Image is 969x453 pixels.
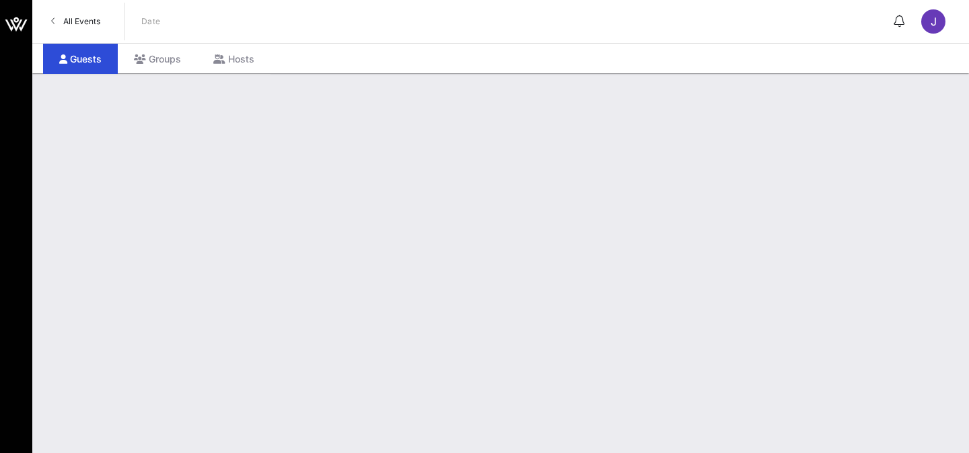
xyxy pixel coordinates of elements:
[197,44,271,74] div: Hosts
[43,11,108,32] a: All Events
[63,16,100,26] span: All Events
[141,15,161,28] p: Date
[118,44,197,74] div: Groups
[921,9,945,34] div: J
[43,44,118,74] div: Guests
[931,15,937,28] span: J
